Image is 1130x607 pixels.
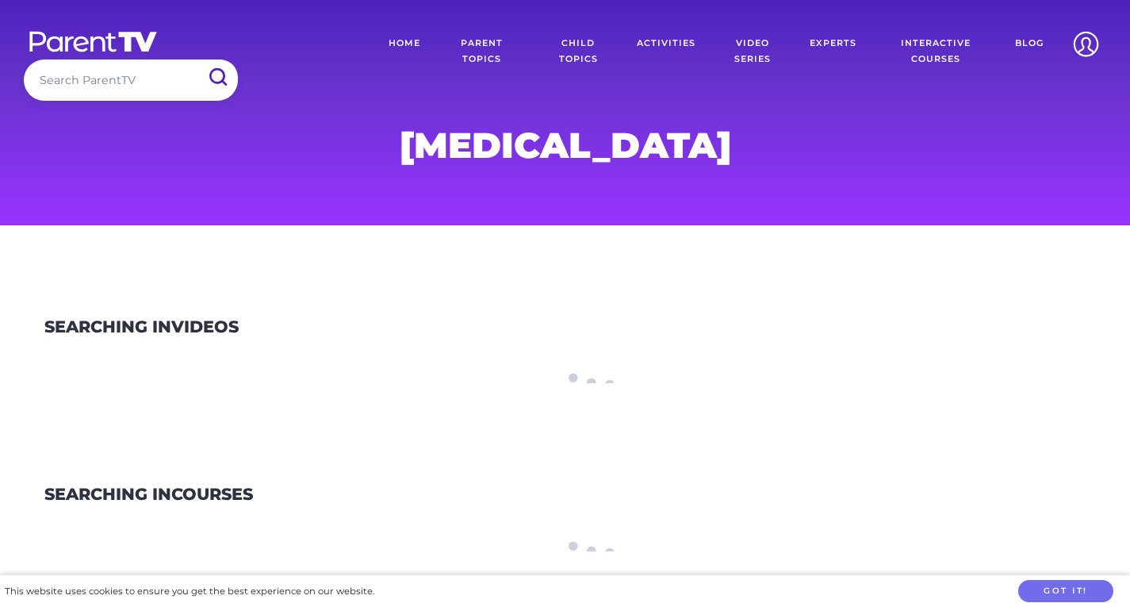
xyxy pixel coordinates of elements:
a: Activities [625,24,707,79]
a: Blog [1003,24,1055,79]
a: Parent Topics [432,24,533,79]
input: Submit [197,60,238,95]
h3: Videos [44,317,239,337]
a: Home [377,24,432,79]
button: Got it! [1018,580,1113,603]
h3: Courses [44,485,253,505]
a: Experts [798,24,868,79]
a: Video Series [707,24,798,79]
a: Interactive Courses [868,24,1003,79]
span: Searching in [44,317,171,336]
div: This website uses cookies to ensure you get the best experience on our website. [5,583,374,600]
h1: [MEDICAL_DATA] [183,129,948,161]
input: Search ParentTV [24,60,238,100]
span: Searching in [44,484,171,504]
img: Account [1066,24,1106,64]
a: Child Topics [532,24,625,79]
img: parenttv-logo-white.4c85aaf.svg [28,30,159,53]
